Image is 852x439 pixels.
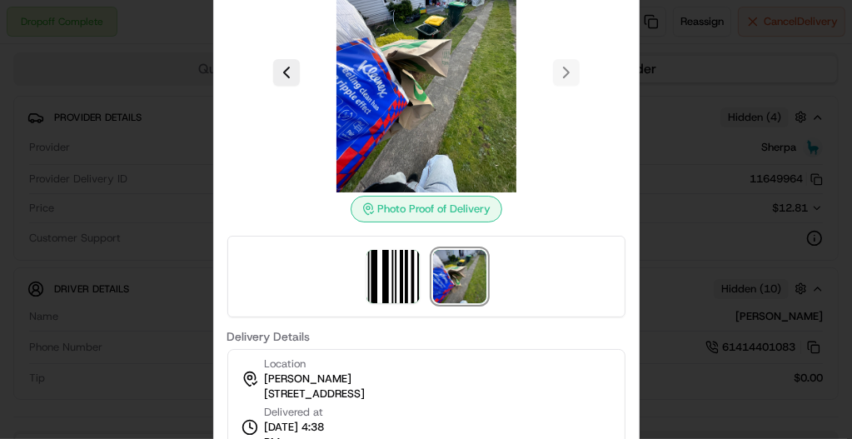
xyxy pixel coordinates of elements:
label: Delivery Details [227,331,625,342]
img: photo_proof_of_delivery image [433,250,486,303]
span: [PERSON_NAME] [265,372,352,387]
span: Delivered at [265,405,341,420]
span: Location [265,357,306,372]
img: barcode_scan_on_pickup image [366,250,420,303]
div: Photo Proof of Delivery [351,196,502,222]
span: [STREET_ADDRESS] [265,387,366,402]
